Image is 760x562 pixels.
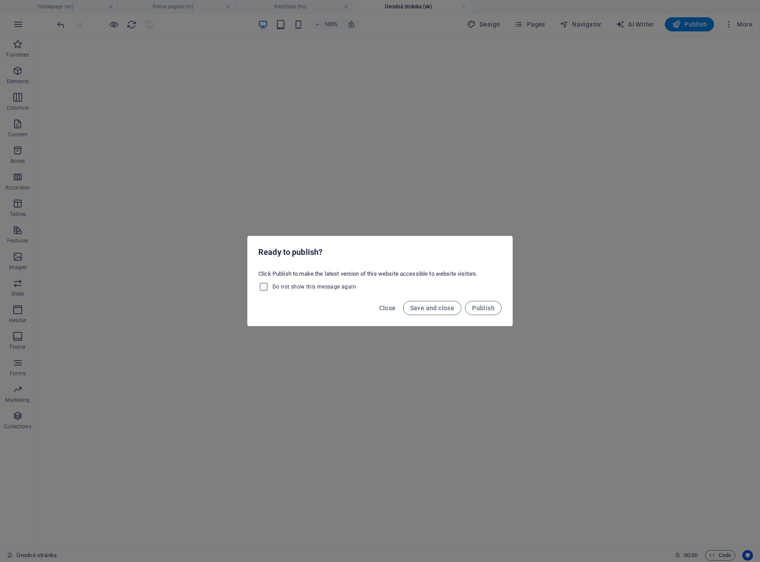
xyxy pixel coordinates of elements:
[403,301,462,315] button: Save and close
[410,304,455,312] span: Save and close
[465,301,502,315] button: Publish
[379,304,396,312] span: Close
[376,301,399,315] button: Close
[258,247,502,258] h2: Ready to publish?
[472,304,495,312] span: Publish
[248,266,512,296] div: Click Publish to make the latest version of this website accessible to website visitors.
[273,283,356,290] span: Do not show this message again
